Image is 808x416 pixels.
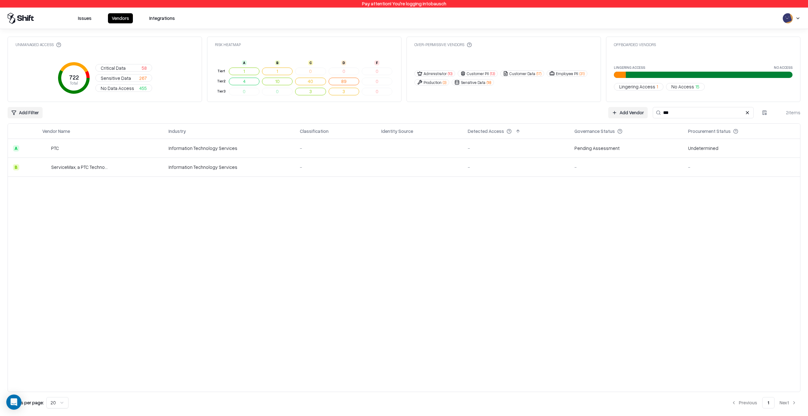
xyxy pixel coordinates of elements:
[262,68,293,75] button: 1
[443,80,446,85] span: ( 3 )
[51,145,59,152] div: PTC
[458,70,498,77] button: Customer PII(13)
[374,60,379,65] div: F
[448,71,452,76] span: ( 10 )
[101,75,131,81] span: Sensitive Data
[300,145,371,152] div: -
[341,60,346,65] div: D
[13,145,19,152] div: A
[574,164,678,170] div: -
[13,164,19,170] div: B
[468,145,564,152] div: -
[774,66,793,69] label: No Access
[381,163,388,169] img: entra.microsoft.com
[695,83,699,90] span: 15
[142,65,147,71] span: 58
[169,145,290,152] div: Information Technology Services
[468,164,564,170] div: -
[101,85,134,92] span: No Data Access
[683,139,800,158] td: Undetermined
[500,70,544,77] button: Customer Data(17)
[295,88,326,95] button: 3
[169,128,186,134] div: Industry
[216,68,226,74] div: Tier 1
[414,79,449,86] button: Production(3)
[656,83,658,90] span: 1
[487,80,491,85] span: ( 18 )
[139,75,147,81] span: 267
[229,78,259,85] button: 4
[614,83,663,91] button: Lingering Access1
[42,145,49,152] img: PTC
[69,74,79,81] tspan: 722
[775,109,800,116] div: 2 items
[95,84,152,92] button: No Data Access455
[216,89,226,94] div: Tier 3
[42,128,70,134] div: Vendor Name
[728,397,800,408] nav: pagination
[329,88,359,95] button: 3
[537,71,541,76] span: ( 17 )
[547,70,587,77] button: Employee PII(31)
[262,78,293,85] button: 10
[295,78,326,85] button: 40
[762,397,775,408] button: 1
[300,128,329,134] div: Classification
[229,68,259,75] button: 1
[146,13,179,23] button: Integrations
[215,42,241,47] div: Risk Heatmap
[619,83,655,90] span: Lingering Access
[101,65,126,71] span: Critical Data
[414,70,455,77] button: Administrator(10)
[671,83,694,90] span: No Access
[574,128,615,134] div: Governance Status
[381,144,388,151] img: entra.microsoft.com
[688,128,731,134] div: Procurement Status
[216,79,226,84] div: Tier 2
[490,71,495,76] span: ( 13 )
[614,66,645,69] label: Lingering Access
[108,13,133,23] button: Vendors
[8,107,43,118] button: Add Filter
[452,79,494,86] button: Sensitive Data(18)
[15,42,61,47] div: Unmanaged Access
[308,60,313,65] div: C
[8,399,44,406] p: Results per page:
[95,64,152,72] button: Critical Data58
[51,164,108,170] div: ServiceMax, a PTC Technology
[6,395,21,410] div: Open Intercom Messenger
[95,74,152,82] button: Sensitive Data267
[74,13,95,23] button: Issues
[329,78,359,85] button: 89
[242,60,247,65] div: A
[608,107,648,118] a: Add Vendor
[688,164,795,170] div: -
[381,128,413,134] div: Identity Source
[574,145,620,152] div: Pending Assessment
[579,71,585,76] span: ( 31 )
[169,164,290,170] div: Information Technology Services
[414,42,472,47] div: Over-Permissive Vendors
[70,81,78,86] tspan: Total
[300,164,371,170] div: -
[468,128,504,134] div: Detected Access
[666,83,705,91] button: No Access15
[614,42,656,47] div: Offboarded Vendors
[275,60,280,65] div: B
[139,85,147,92] span: 455
[42,164,49,170] img: ServiceMax, a PTC Technology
